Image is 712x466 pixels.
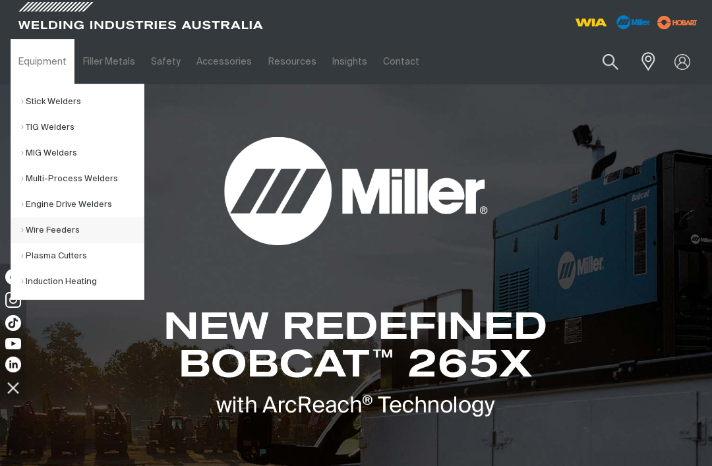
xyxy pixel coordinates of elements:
[653,13,701,32] img: miller
[21,166,144,192] a: Multi-Process Welders
[143,39,189,84] a: Safety
[260,39,324,84] a: Resources
[189,39,260,84] a: Accessories
[11,84,144,300] ul: Equipment Submenu
[21,140,144,166] a: MIG Welders
[21,89,144,115] a: Stick Welders
[375,39,427,84] a: Contact
[5,315,21,331] img: TikTok
[5,338,21,349] img: YouTube
[5,292,21,308] img: Instagram
[165,311,547,418] img: New Redefined Bobcat 265X with ArcReach Technology
[572,46,633,77] input: Product name or item number...
[74,39,142,84] a: Filler Metals
[21,192,144,218] a: Engine Drive Welders
[21,269,144,295] a: Induction Heating
[5,357,21,372] img: LinkedIn
[21,115,144,140] a: TIG Welders
[21,218,144,243] a: Wire Feeders
[324,39,375,84] a: Insights
[588,46,633,77] button: Search products
[21,243,144,269] a: Plasma Cutters
[11,39,529,84] nav: Main
[2,376,24,399] img: hide socials
[5,269,21,285] img: Facebook
[11,39,74,84] a: Equipment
